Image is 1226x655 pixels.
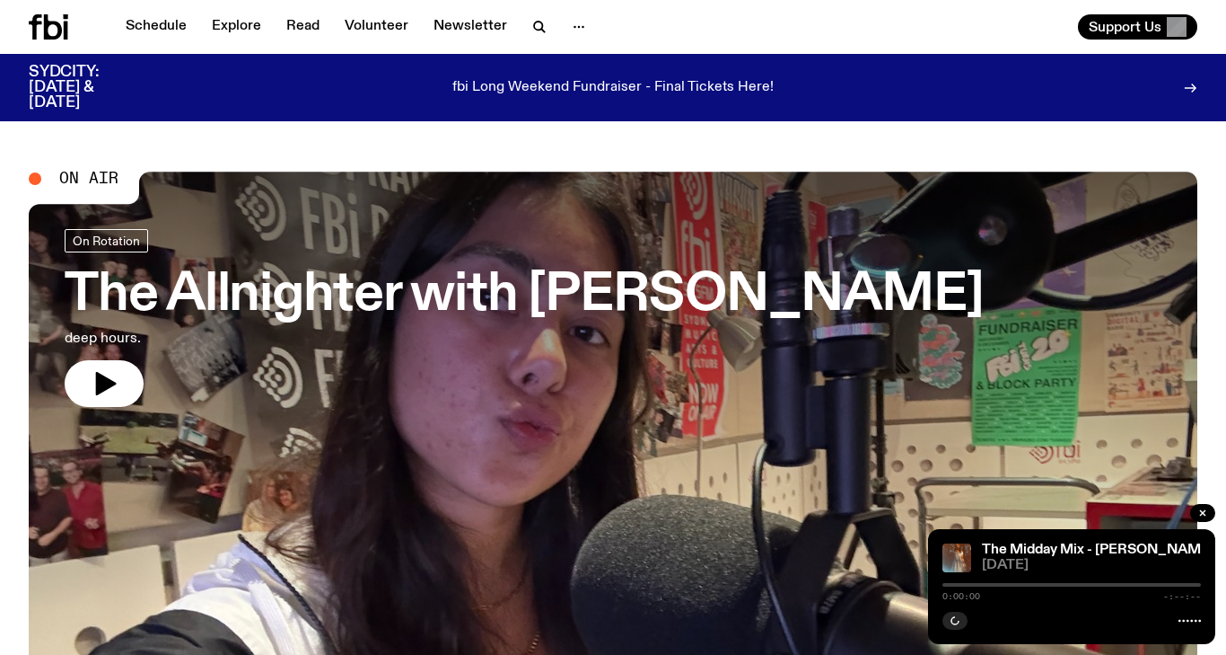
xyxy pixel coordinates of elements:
span: Support Us [1089,19,1161,35]
span: -:--:-- [1163,592,1201,601]
a: The Midday Mix - [PERSON_NAME] [982,543,1214,557]
button: Support Us [1078,14,1197,40]
a: The Allnighter with [PERSON_NAME]deep hours. [65,229,984,407]
a: Volunteer [334,14,419,40]
a: Explore [201,14,272,40]
a: Schedule [115,14,197,40]
a: On Rotation [65,229,148,252]
a: Newsletter [423,14,518,40]
a: Read [276,14,330,40]
p: fbi Long Weekend Fundraiser - Final Tickets Here! [452,80,774,96]
h3: SYDCITY: [DATE] & [DATE] [29,65,144,111]
span: [DATE] [982,559,1201,572]
span: On Rotation [73,235,140,248]
p: deep hours. [65,328,524,350]
span: On Air [59,171,118,187]
h3: The Allnighter with [PERSON_NAME] [65,270,984,321]
span: 0:00:00 [942,592,980,601]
